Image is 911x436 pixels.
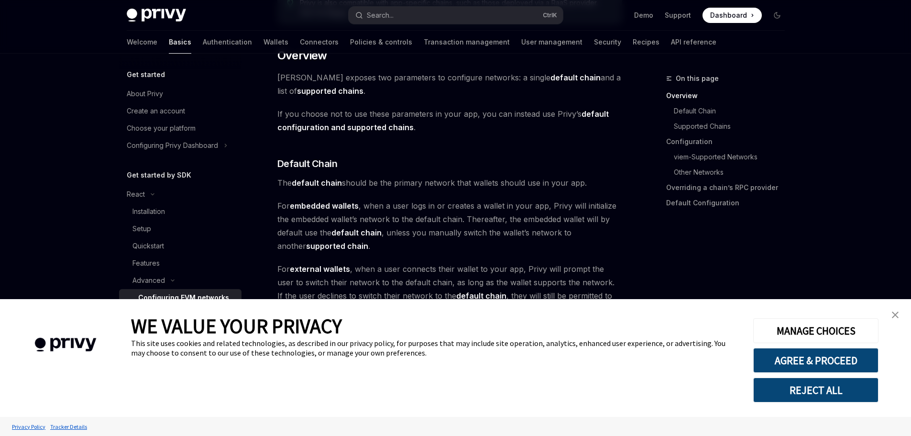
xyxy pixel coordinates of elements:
[131,338,739,358] div: This site uses cookies and related technologies, as described in our privacy policy, for purposes...
[132,240,164,252] div: Quickstart
[119,255,241,272] a: Features
[10,418,48,435] a: Privacy Policy
[119,289,241,306] a: Configuring EVM networks
[710,11,747,20] span: Dashboard
[633,31,659,54] a: Recipes
[666,195,792,211] a: Default Configuration
[119,85,241,102] a: About Privy
[127,123,196,134] div: Choose your platform
[753,348,878,373] button: AGREE & PROCEED
[666,180,792,195] a: Overriding a chain’s RPC provider
[349,7,563,24] button: Search...CtrlK
[127,69,165,80] h5: Get started
[594,31,621,54] a: Security
[127,140,218,151] div: Configuring Privy Dashboard
[634,11,653,20] a: Demo
[277,176,622,190] span: The should be the primary network that wallets should use in your app.
[127,189,145,200] div: React
[127,105,185,117] div: Create an account
[277,71,622,98] span: [PERSON_NAME] exposes two parameters to configure networks: a single and a list of .
[119,220,241,237] a: Setup
[456,291,506,301] strong: default chain
[277,262,622,316] span: For , when a user connects their wallet to your app, Privy will prompt the user to switch their n...
[674,103,792,119] a: Default Chain
[892,312,899,318] img: close banner
[127,31,157,54] a: Welcome
[676,73,719,84] span: On this page
[331,228,382,237] strong: default chain
[169,31,191,54] a: Basics
[263,31,288,54] a: Wallets
[769,8,785,23] button: Toggle dark mode
[424,31,510,54] a: Transaction management
[550,73,601,82] strong: default chain
[277,48,327,63] span: Overview
[666,88,792,103] a: Overview
[119,203,241,220] a: Installation
[119,237,241,255] a: Quickstart
[300,31,339,54] a: Connectors
[277,199,622,253] span: For , when a user logs in or creates a wallet in your app, Privy will initialize the embedded wal...
[702,8,762,23] a: Dashboard
[367,10,394,21] div: Search...
[665,11,691,20] a: Support
[290,201,359,211] strong: embedded wallets
[132,275,165,286] div: Advanced
[674,149,792,165] a: viem-Supported Networks
[127,88,163,100] div: About Privy
[306,241,368,251] a: supported chain
[277,107,622,134] span: If you choose not to use these parameters in your app, you can instead use Privy’s .
[119,102,241,120] a: Create an account
[550,73,601,83] a: default chain
[543,11,557,19] span: Ctrl K
[132,206,165,217] div: Installation
[132,223,151,235] div: Setup
[666,134,792,149] a: Configuration
[127,9,186,22] img: dark logo
[753,378,878,402] button: REJECT ALL
[14,324,117,366] img: company logo
[132,257,160,269] div: Features
[127,169,191,181] h5: Get started by SDK
[674,165,792,180] a: Other Networks
[277,157,338,170] span: Default Chain
[753,318,878,343] button: MANAGE CHOICES
[48,418,89,435] a: Tracker Details
[671,31,716,54] a: API reference
[138,292,229,303] div: Configuring EVM networks
[350,31,412,54] a: Policies & controls
[674,119,792,134] a: Supported Chains
[292,178,342,188] strong: default chain
[886,305,905,324] a: close banner
[203,31,252,54] a: Authentication
[521,31,582,54] a: User management
[297,86,363,96] a: supported chains
[131,313,342,338] span: WE VALUE YOUR PRIVACY
[119,120,241,137] a: Choose your platform
[290,264,350,274] strong: external wallets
